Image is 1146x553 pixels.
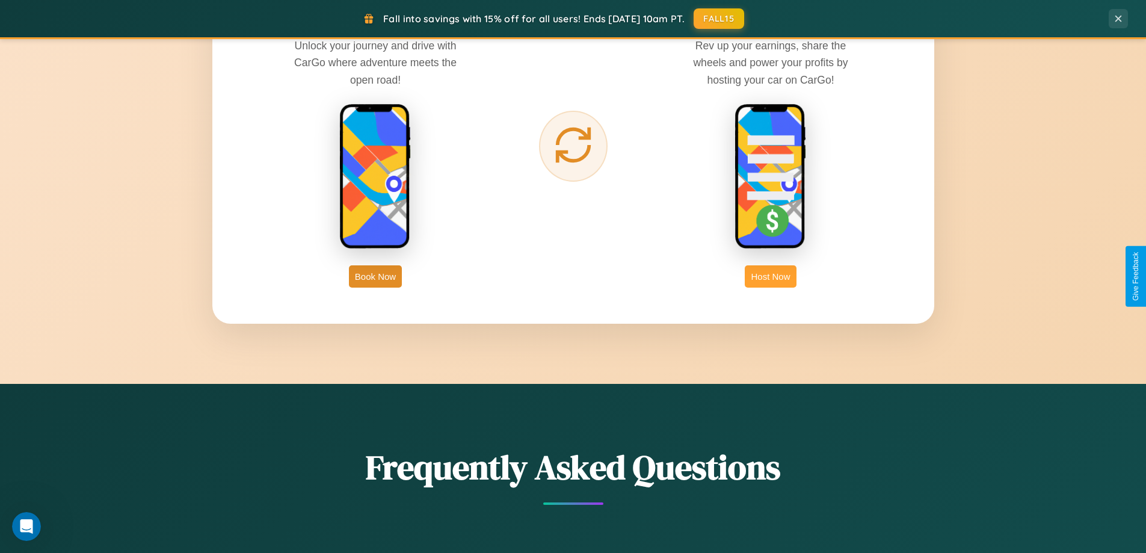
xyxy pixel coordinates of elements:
div: Give Feedback [1132,252,1140,301]
button: Book Now [349,265,402,288]
img: rent phone [339,103,411,250]
button: Host Now [745,265,796,288]
button: FALL15 [694,8,744,29]
p: Rev up your earnings, share the wheels and power your profits by hosting your car on CarGo! [680,37,861,88]
img: host phone [735,103,807,250]
span: Fall into savings with 15% off for all users! Ends [DATE] 10am PT. [383,13,685,25]
p: Unlock your journey and drive with CarGo where adventure meets the open road! [285,37,466,88]
iframe: Intercom live chat [12,512,41,541]
h2: Frequently Asked Questions [212,444,934,490]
